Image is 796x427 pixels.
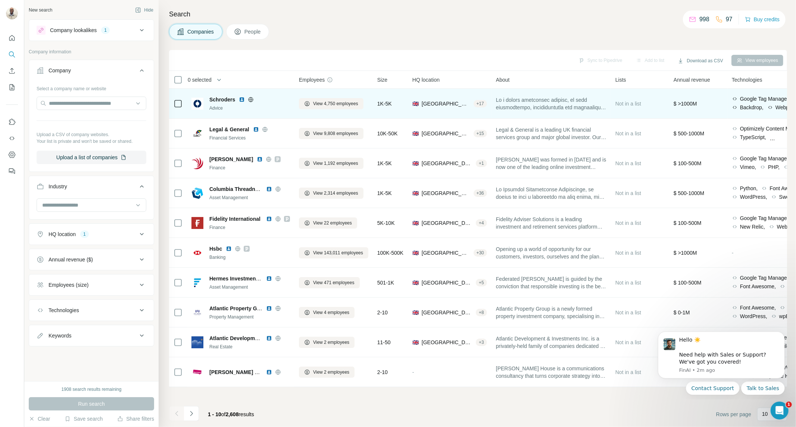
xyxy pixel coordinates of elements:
span: $ 500-1000M [674,190,705,196]
button: View 1,192 employees [299,158,363,169]
span: [GEOGRAPHIC_DATA], [GEOGRAPHIC_DATA], [GEOGRAPHIC_DATA] [422,189,471,197]
button: View 2 employees [299,337,355,348]
button: Dashboard [6,148,18,161]
span: Legal & General is a leading UK financial services group and major global investor. Our three div... [496,126,606,141]
span: Atlantic Development & Investments Inc. is a privately-held family of companies dedicated to prov... [496,335,606,350]
span: 2,608 [226,411,239,417]
button: Download as CSV [672,55,728,66]
img: Logo of Atlantic Development & Investments Inc [191,336,203,348]
button: Share filters [117,415,154,423]
span: Not in a list [615,250,641,256]
span: Hsbc [209,245,222,252]
div: Asset Management [209,284,290,291]
div: Asset Management [209,194,290,201]
div: Finance [209,224,290,231]
p: 10 [762,410,768,418]
span: [PERSON_NAME] was formed in [DATE] and is now one of the leading online investment platforms in t... [496,156,606,171]
span: $ >1000M [674,250,697,256]
span: Fidelity Adviser Solutions is a leading investment and retirement services platform that provides... [496,216,606,230]
button: Employees (size) [29,276,154,294]
span: New Relic, [740,223,765,230]
span: Lo i dolors ametconsec adipisc, el sedd eiusmodtempo, incididuntutla etd magnaaliqua enimad min v... [496,96,606,111]
span: 🇬🇧 [412,160,419,167]
span: 1K-5K [377,160,392,167]
button: Company lookalikes1 [29,21,154,39]
span: 🇬🇧 [412,219,419,227]
button: Save search [65,415,103,423]
button: Navigate to next page [184,406,199,421]
span: 100K-500K [377,249,403,257]
span: 1K-5K [377,189,392,197]
span: 🇬🇧 [412,100,419,107]
button: HQ location1 [29,225,154,243]
span: [GEOGRAPHIC_DATA], [GEOGRAPHIC_DATA], [GEOGRAPHIC_DATA] [422,309,473,316]
span: Atlantic Development & Investments Inc [209,335,309,341]
span: 5K-10K [377,219,395,227]
span: Python, [740,185,758,192]
img: Logo of AJ Bell [191,157,203,169]
img: LinkedIn logo [266,276,272,282]
div: + 3 [476,339,487,346]
span: [GEOGRAPHIC_DATA], [GEOGRAPHIC_DATA], [GEOGRAPHIC_DATA] [422,219,473,227]
button: Feedback [6,164,18,178]
img: Logo of Hermes Investment Management [191,277,203,289]
button: View 22 employees [299,217,357,229]
p: Your list is private and won't be saved or shared. [37,138,146,145]
span: Google Tag Manager, [740,214,790,222]
span: Federated [PERSON_NAME] is guided by the conviction that responsible investing is the best way to... [496,275,606,290]
span: 🇬🇧 [412,309,419,316]
span: View 2 employees [313,339,349,346]
span: Schroders [209,96,235,103]
span: People [244,28,262,35]
img: LinkedIn logo [253,126,259,132]
img: Logo of Fidelity International [191,217,203,229]
span: [GEOGRAPHIC_DATA], [GEOGRAPHIC_DATA]|[GEOGRAPHIC_DATA]|[GEOGRAPHIC_DATA] (M)|[GEOGRAPHIC_DATA] [422,160,473,167]
button: Upload a list of companies [37,151,146,164]
span: About [496,76,510,84]
span: Opening up a world of opportunity for our customers, investors, ourselves and the planet. We're a... [496,245,606,260]
div: 1 [101,27,110,34]
span: Lists [615,76,626,84]
span: $ >1000M [674,101,697,107]
span: Technologies [732,76,762,84]
img: LinkedIn logo [266,335,272,341]
span: Not in a list [615,131,641,136]
span: 501-1K [377,279,394,286]
button: My lists [6,81,18,94]
button: Hide [130,4,159,16]
span: HQ location [412,76,440,84]
span: 🇬🇧 [412,130,419,137]
span: View 4 employees [313,309,349,316]
button: View 4,750 employees [299,98,363,109]
span: 🇬🇧 [412,339,419,346]
div: Financial Services [209,135,290,141]
div: 1908 search results remaining [62,386,122,393]
span: 🇬🇧 [412,189,419,197]
div: Annual revenue ($) [49,256,93,263]
span: View 4,750 employees [313,100,358,107]
span: Fidelity International [209,216,260,222]
button: View 471 employees [299,277,360,288]
button: Company [29,62,154,82]
span: [GEOGRAPHIC_DATA], [GEOGRAPHIC_DATA], [GEOGRAPHIC_DATA] [422,130,471,137]
span: - [412,369,414,375]
span: Atlantic Property Group [209,305,269,311]
img: LinkedIn logo [257,156,263,162]
span: 🇬🇧 [412,279,419,286]
button: View 9,808 employees [299,128,363,139]
span: Hermes Investment Management [209,276,291,282]
span: - [732,250,734,256]
span: 1K-5K [377,100,392,107]
span: PHP, [768,163,780,171]
div: Real Estate [209,343,290,350]
div: Employees (size) [49,281,88,289]
div: + 30 [474,249,487,256]
span: Columbia Threadneedle Investments [209,186,300,192]
span: 🇬🇧 [412,249,419,257]
span: Not in a list [615,280,641,286]
div: + 4 [476,220,487,226]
